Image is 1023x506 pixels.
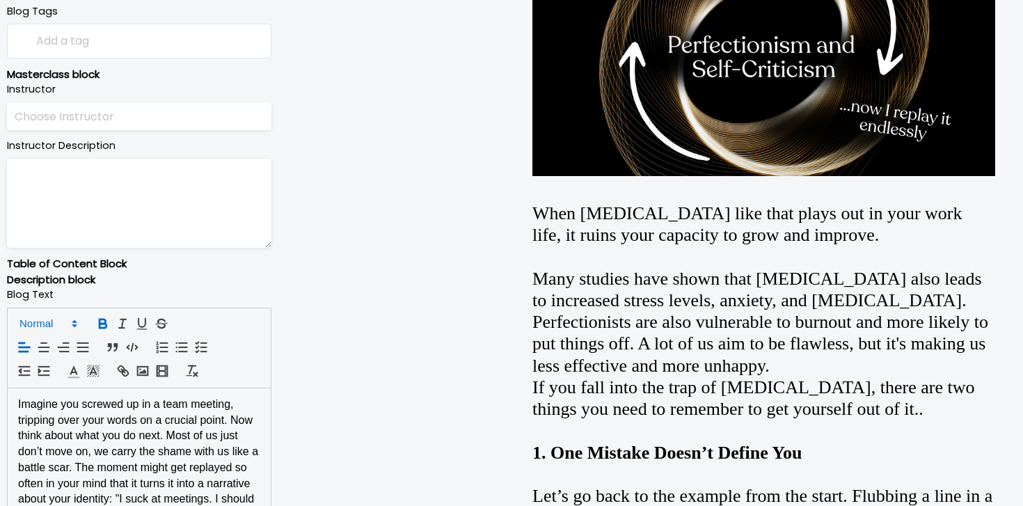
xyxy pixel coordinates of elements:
[7,139,271,154] label: Instructor Description
[7,256,271,272] p: Table of Content Block
[7,4,271,19] label: Blog Tags
[532,269,988,376] span: Many studies have shown that [MEDICAL_DATA] also leads to increased stress levels, anxiety, and [...
[7,272,271,288] p: Description block
[532,377,974,419] span: If you fall into the trap of [MEDICAL_DATA], there are two things you need to remember to get you...
[8,27,271,56] input: Add a tag
[7,82,271,97] label: Instructor
[7,102,271,131] input: Choose Instructor
[532,203,962,245] span: When [MEDICAL_DATA] like that plays out in your work life, it ruins your capacity to grow and imp...
[532,443,802,463] strong: 1. One Mistake Doesn’t Define You
[7,67,271,83] p: Masterclass block
[7,287,271,303] label: Blog Text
